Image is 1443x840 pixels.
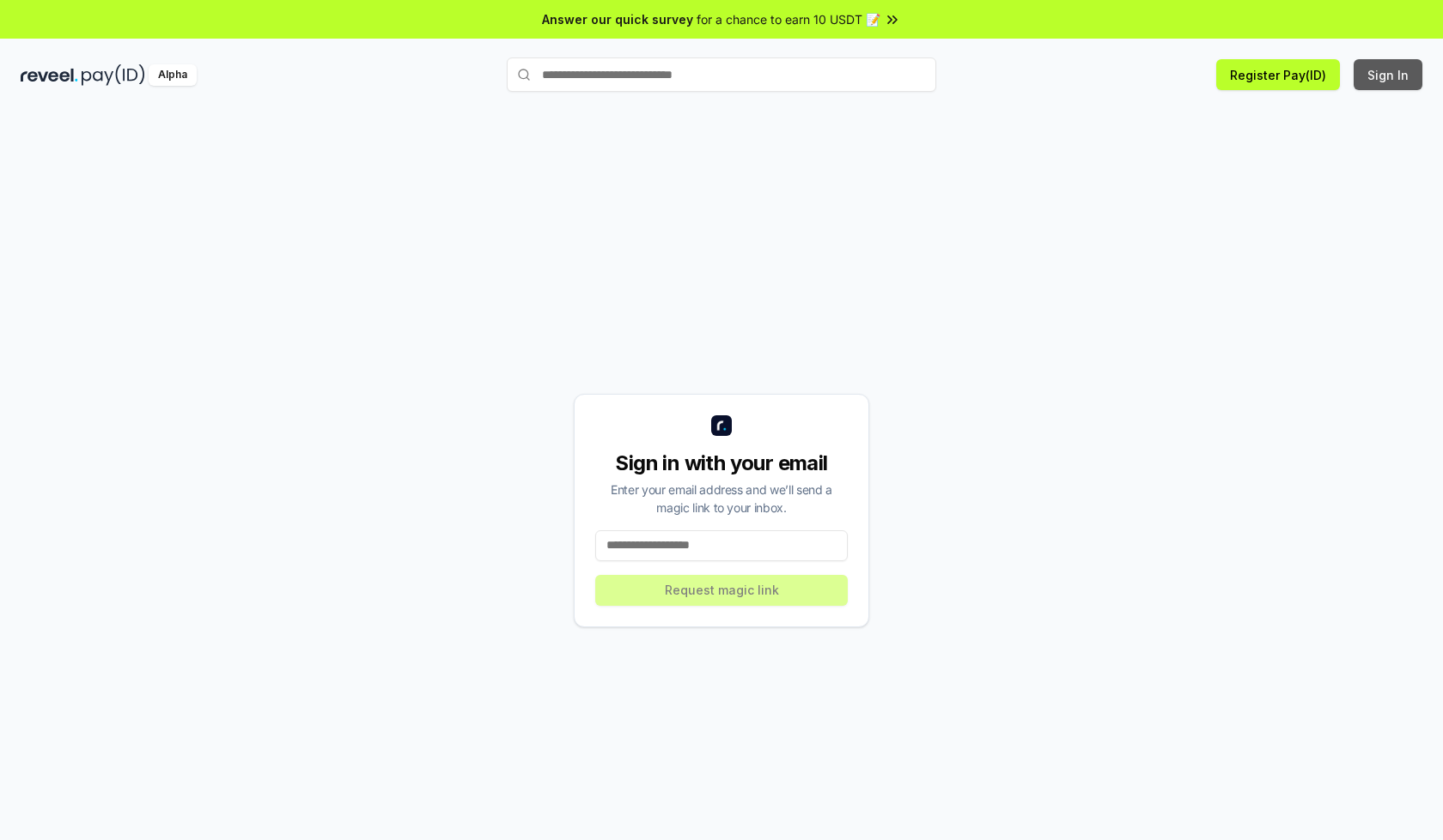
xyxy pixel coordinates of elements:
div: Sign in with your email [595,450,848,477]
div: Alpha [149,64,197,86]
span: Answer our quick survey [542,10,693,28]
button: Register Pay(ID) [1216,59,1340,90]
button: Sign In [1354,59,1422,90]
span: for a chance to earn 10 USDT 📝 [697,10,880,28]
img: pay_id [82,64,145,86]
img: logo_small [711,415,732,436]
div: Enter your email address and we’ll send a magic link to your inbox. [595,480,848,517]
img: reveel_dark [21,64,78,86]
